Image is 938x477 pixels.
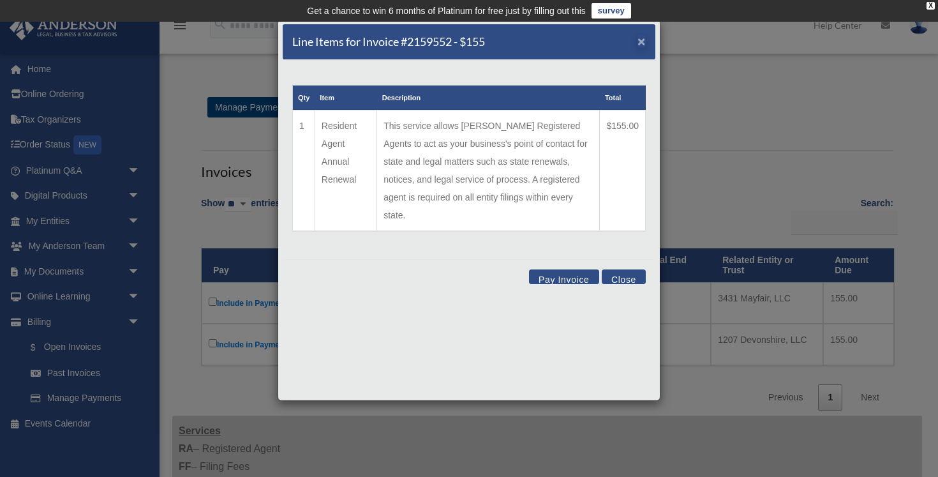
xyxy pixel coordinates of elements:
div: close [927,2,935,10]
h5: Line Items for Invoice #2159552 - $155 [292,34,485,50]
button: Pay Invoice [529,269,599,284]
button: Close [637,34,646,48]
td: Resident Agent Annual Renewal [315,110,376,232]
th: Item [315,86,376,110]
td: $155.00 [600,110,646,232]
div: Get a chance to win 6 months of Platinum for free just by filling out this [307,3,586,19]
a: survey [592,3,631,19]
span: × [637,34,646,49]
td: This service allows [PERSON_NAME] Registered Agents to act as your business's point of contact fo... [377,110,600,232]
th: Total [600,86,646,110]
th: Description [377,86,600,110]
th: Qty [293,86,315,110]
button: Close [602,269,646,284]
td: 1 [293,110,315,232]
